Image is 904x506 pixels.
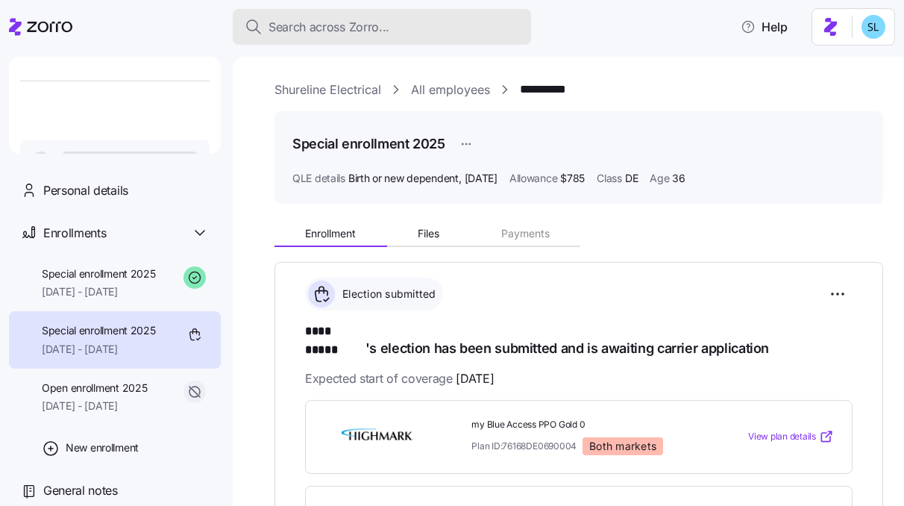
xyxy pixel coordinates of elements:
[411,81,490,99] a: All employees
[43,181,128,200] span: Personal details
[274,81,381,99] a: Shureline Electrical
[748,430,816,444] span: View plan details
[348,171,497,186] span: Birth or new dependent ,
[338,287,436,302] span: Election submitted
[729,12,800,42] button: Help
[748,429,834,444] a: View plan details
[42,266,156,281] span: Special enrollment 2025
[418,228,439,239] span: Files
[292,171,345,186] span: QLE details
[471,440,577,452] span: Plan ID: 76168DE0690004
[292,134,445,153] h1: Special enrollment 2025
[625,171,638,186] span: DE
[42,399,147,413] span: [DATE] - [DATE]
[589,440,656,453] span: Both markets
[43,481,118,500] span: General notes
[269,18,389,37] span: Search across Zorro...
[42,323,156,338] span: Special enrollment 2025
[597,171,622,186] span: Class
[305,228,356,239] span: Enrollment
[233,9,531,45] button: Search across Zorro...
[66,440,139,455] span: New enrollment
[42,284,156,299] span: [DATE] - [DATE]
[501,228,550,239] span: Payments
[42,381,147,396] span: Open enrollment 2025
[42,342,156,357] span: [DATE] - [DATE]
[471,419,703,431] span: my Blue Access PPO Gold 0
[456,369,494,388] span: [DATE]
[509,171,557,186] span: Allowance
[560,171,585,186] span: $785
[741,18,788,36] span: Help
[672,171,685,186] span: 36
[465,171,497,186] span: [DATE]
[43,224,106,243] span: Enrollments
[324,419,431,454] img: Highmark BlueCross BlueShield
[305,369,494,388] span: Expected start of coverage
[861,15,885,39] img: 7c620d928e46699fcfb78cede4daf1d1
[305,322,853,357] h1: 's election has been submitted and is awaiting carrier application
[650,171,669,186] span: Age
